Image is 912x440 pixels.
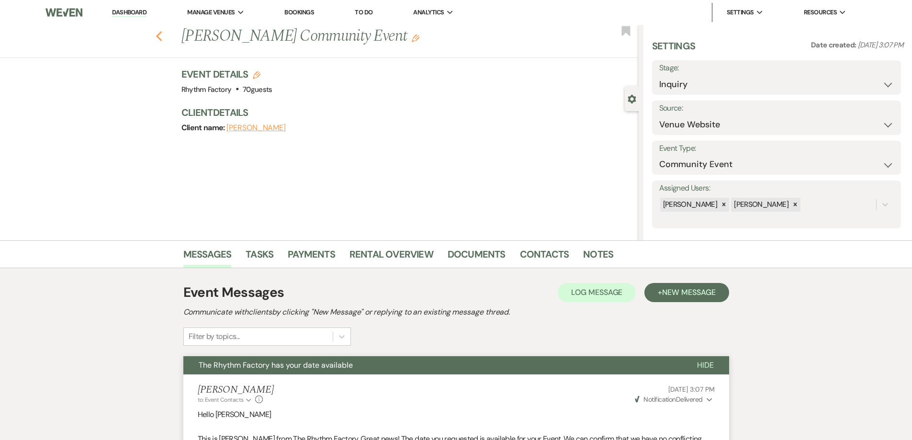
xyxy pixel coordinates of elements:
h1: Event Messages [183,282,284,303]
button: Close lead details [628,94,636,103]
label: Event Type: [659,142,894,156]
a: Payments [288,247,335,268]
span: Rhythm Factory [181,85,232,94]
label: Stage: [659,61,894,75]
span: Date created: [811,40,858,50]
span: New Message [662,287,715,297]
h2: Communicate with clients by clicking "New Message" or replying to an existing message thread. [183,306,729,318]
span: Delivered [635,395,703,404]
span: Hide [697,360,714,370]
a: To Do [355,8,372,16]
div: [PERSON_NAME] [660,198,719,212]
button: Log Message [558,283,636,302]
button: Hide [682,356,729,374]
a: Bookings [284,8,314,16]
button: Edit [412,34,419,42]
button: NotificationDelivered [633,395,714,405]
span: 70 guests [243,85,272,94]
h3: Client Details [181,106,629,119]
a: Contacts [520,247,569,268]
h5: [PERSON_NAME] [198,384,274,396]
span: Manage Venues [187,8,235,17]
button: [PERSON_NAME] [226,124,286,132]
span: Resources [804,8,837,17]
button: +New Message [644,283,729,302]
img: Weven Logo [45,2,82,23]
button: to: Event Contacts [198,395,253,404]
h1: [PERSON_NAME] Community Event [181,25,543,48]
div: Filter by topics... [189,331,240,342]
span: The Rhythm Factory has your date available [199,360,353,370]
span: to: Event Contacts [198,396,244,404]
span: Client name: [181,123,227,133]
p: Hello [PERSON_NAME] [198,408,715,421]
a: Tasks [246,247,273,268]
span: [DATE] 3:07 PM [668,385,714,394]
label: Assigned Users: [659,181,894,195]
h3: Settings [652,39,696,60]
button: The Rhythm Factory has your date available [183,356,682,374]
a: Messages [183,247,232,268]
span: Analytics [413,8,444,17]
a: Notes [583,247,613,268]
a: Dashboard [112,8,146,17]
a: Rental Overview [349,247,433,268]
label: Source: [659,102,894,115]
a: Documents [448,247,506,268]
h3: Event Details [181,68,272,81]
span: Settings [727,8,754,17]
div: [PERSON_NAME] [731,198,790,212]
span: [DATE] 3:07 PM [858,40,903,50]
span: Log Message [571,287,622,297]
span: Notification [643,395,676,404]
